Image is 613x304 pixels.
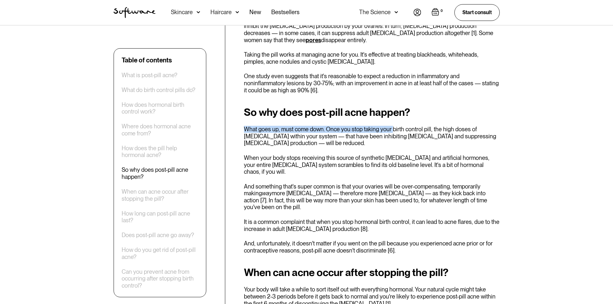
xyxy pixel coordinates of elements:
img: Software Logo [114,7,155,18]
a: home [114,7,155,18]
img: arrow down [236,9,239,15]
div: The Science [359,9,391,15]
a: Does post-pill acne go away? [122,232,194,239]
a: How does hormonal birth control work? [122,101,198,115]
p: When your body stops receiving this source of synthetic [MEDICAL_DATA] and artificial hormones, y... [244,154,500,175]
a: Open empty cart [432,8,444,17]
p: One study even suggests that it's reasonable to expect a reduction in inflammatory and noninflamm... [244,73,500,94]
a: Can you prevent acne from occurring after stopping birth control? [122,268,198,289]
a: When can acne occur after stopping the pill? [122,188,198,202]
div: Table of contents [122,56,172,64]
h2: So why does post-pill acne happen? [244,106,500,118]
a: How do you get rid of post-pill acne? [122,247,198,261]
div: 0 [439,8,444,14]
a: How long can post-pill acne last? [122,210,198,224]
h2: When can acne occur after stopping the pill? [244,267,500,278]
a: Where does hormonal acne come from? [122,123,198,137]
p: And, unfortunately, it doesn't matter if you went on the pill because you experienced acne prior ... [244,240,500,254]
div: Haircare [210,9,232,15]
a: What is post-pill acne? [122,72,177,79]
em: way [262,190,272,197]
a: What do birth control pills do? [122,87,195,94]
p: Taking the pill works at managing acne for you. It's effective at treating blackheads, whiteheads... [244,51,500,65]
a: pores [306,37,321,43]
p: It's not all bad news. High doses of [MEDICAL_DATA] (like that found in your contraceptive pill) ... [244,16,500,43]
div: Skincare [171,9,193,15]
p: And something that's super common is that your ovaries will be over-compensating, temporarily mak... [244,183,500,211]
a: So why does post-pill acne happen? [122,167,198,180]
a: How does the pill help hormonal acne? [122,145,198,159]
img: arrow down [395,9,398,15]
p: What goes up, must come down. Once you stop taking your birth control pill, the high doses of [ME... [244,126,500,147]
a: Start consult [454,4,500,21]
p: It is a common complaint that when you stop hormonal birth control, it can lead to acne flares, d... [244,218,500,232]
img: arrow down [197,9,200,15]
